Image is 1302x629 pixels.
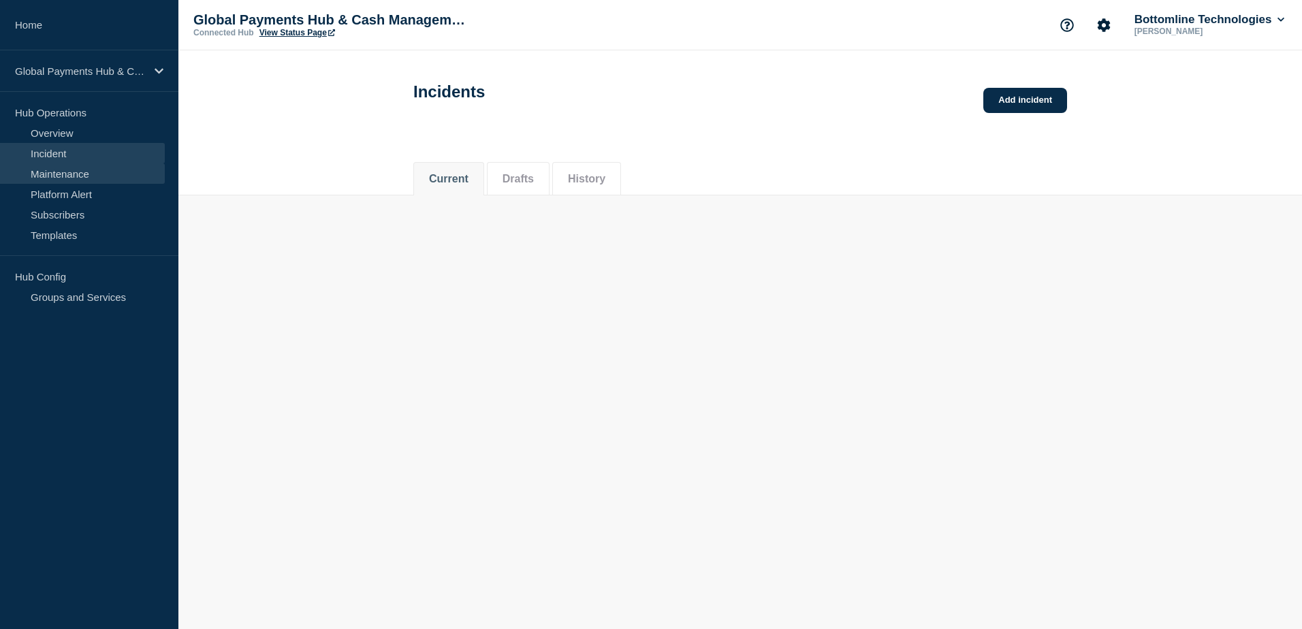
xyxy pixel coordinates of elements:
[1132,13,1287,27] button: Bottomline Technologies
[15,65,146,77] p: Global Payments Hub & Cash Management
[193,12,466,28] p: Global Payments Hub & Cash Management
[413,82,485,101] h1: Incidents
[1090,11,1118,39] button: Account settings
[259,28,335,37] a: View Status Page
[1053,11,1081,39] button: Support
[429,173,469,185] button: Current
[503,173,534,185] button: Drafts
[193,28,254,37] p: Connected Hub
[983,88,1067,113] a: Add incident
[568,173,605,185] button: History
[1132,27,1273,36] p: [PERSON_NAME]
